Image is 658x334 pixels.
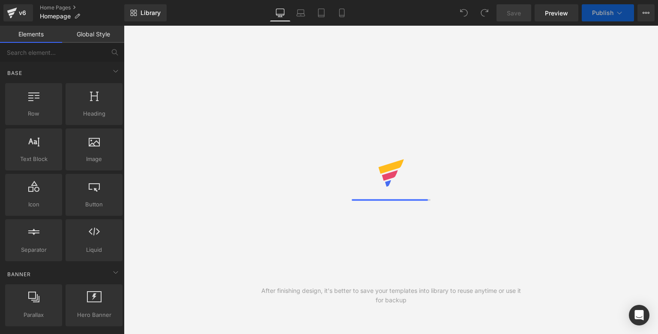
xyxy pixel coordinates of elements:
span: Preview [545,9,568,18]
a: Preview [535,4,578,21]
button: Redo [476,4,493,21]
span: Parallax [8,310,60,319]
span: Button [68,200,120,209]
a: Home Pages [40,4,124,11]
a: v6 [3,4,33,21]
span: Separator [8,245,60,254]
button: Publish [582,4,634,21]
a: Desktop [270,4,290,21]
span: Homepage [40,13,71,20]
a: Laptop [290,4,311,21]
span: Row [8,109,60,118]
span: Image [68,155,120,164]
span: Icon [8,200,60,209]
button: More [637,4,655,21]
a: Mobile [332,4,352,21]
div: v6 [17,7,28,18]
span: Save [507,9,521,18]
span: Text Block [8,155,60,164]
a: New Library [124,4,167,21]
button: Undo [455,4,473,21]
span: Library [141,9,161,17]
div: Open Intercom Messenger [629,305,649,325]
span: Banner [6,270,32,278]
span: Liquid [68,245,120,254]
span: Publish [592,9,613,16]
div: After finishing design, it's better to save your templates into library to reuse anytime or use i... [257,286,525,305]
span: Hero Banner [68,310,120,319]
span: Heading [68,109,120,118]
a: Global Style [62,26,124,43]
span: Base [6,69,23,77]
a: Tablet [311,4,332,21]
